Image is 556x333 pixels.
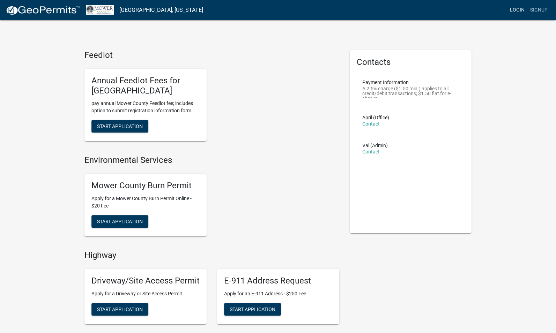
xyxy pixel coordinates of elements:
[362,115,389,120] p: April (Office)
[97,123,143,129] span: Start Application
[91,195,200,210] p: Apply for a Mower County Burn Permit Online - $20 Fee
[357,57,465,67] h5: Contacts
[84,50,339,60] h4: Feedlot
[97,218,143,224] span: Start Application
[91,215,148,228] button: Start Application
[230,306,275,312] span: Start Application
[224,276,332,286] h5: E-911 Address Request
[362,121,380,127] a: Contact
[91,100,200,114] p: pay annual Mower County Feedlot fee; includes option to submit registration information form
[119,4,203,16] a: [GEOGRAPHIC_DATA], [US_STATE]
[91,120,148,133] button: Start Application
[362,80,459,85] p: Payment Information
[97,306,143,312] span: Start Application
[86,5,114,15] img: Mower County, Minnesota
[224,290,332,297] p: Apply for an E-911 Address - $250 Fee
[84,250,339,260] h4: Highway
[362,86,459,98] p: A 2.5% charge ($1.50 min.) applies to all credit/debit transactions; $1.50 flat for e-checks
[91,76,200,96] h5: Annual Feedlot Fees for [GEOGRAPHIC_DATA]
[91,290,200,297] p: Apply for a Driveway or Site Access Permit
[91,303,148,316] button: Start Application
[362,149,380,154] a: Contact
[91,181,200,191] h5: Mower County Burn Permit
[362,143,388,148] p: Val (Admin)
[527,3,550,17] a: Signup
[224,303,281,316] button: Start Application
[91,276,200,286] h5: Driveway/Site Access Permit
[84,155,339,165] h4: Environmental Services
[507,3,527,17] a: Login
